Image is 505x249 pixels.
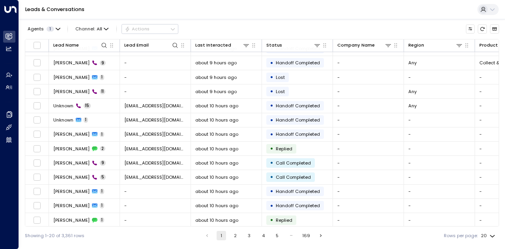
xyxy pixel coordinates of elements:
[404,127,475,141] td: -
[120,70,191,84] td: -
[490,24,499,34] button: Archived Leads
[53,217,90,223] span: Gabrielle
[33,202,41,210] span: Toggle select row
[125,26,150,32] div: Actions
[53,41,108,49] div: Lead Name
[53,174,90,180] span: Nicholas Tucker
[124,160,186,166] span: taxata@btinternet.com
[245,231,254,240] button: Go to page 3
[266,41,321,49] div: Status
[124,41,149,49] div: Lead Email
[33,173,41,181] span: Toggle select row
[33,130,41,138] span: Toggle select row
[276,117,320,123] span: Handoff Completed
[73,24,111,33] button: Channel:All
[195,103,238,109] span: about 10 hours ago
[217,231,226,240] button: page 1
[100,160,106,166] span: 9
[333,56,404,70] td: -
[100,132,104,137] span: 1
[120,56,191,70] td: -
[333,199,404,213] td: -
[404,113,475,127] td: -
[195,41,231,49] div: Last Interacted
[120,199,191,213] td: -
[276,88,285,95] span: Lost
[53,131,90,137] span: Nicholas Tucker
[53,103,73,109] span: Unknown
[270,215,273,225] div: •
[195,217,238,223] span: about 10 hours ago
[100,189,104,194] span: 1
[202,231,326,240] nav: pagination navigation
[195,174,238,180] span: about 10 hours ago
[33,59,41,67] span: Toggle select row
[270,86,273,97] div: •
[53,188,90,195] span: Nicholas
[25,6,84,13] a: Leads & Conversations
[276,146,292,152] span: Replied
[33,116,41,124] span: Toggle select row
[276,160,311,166] span: Call Completed
[404,199,475,213] td: -
[100,146,105,152] span: 2
[195,74,237,81] span: about 9 hours ago
[478,24,487,34] span: Refresh
[270,115,273,125] div: •
[33,73,41,81] span: Toggle select row
[47,26,54,32] span: 1
[195,202,238,209] span: about 10 hours ago
[124,103,186,109] span: INYAKAN1@gmail.com
[124,117,186,123] span: INYAKAN1@gmail.com
[316,231,326,240] button: Go to next page
[25,24,62,33] button: Agents1
[53,88,90,95] span: Jeanette Hughes
[404,142,475,155] td: -
[270,129,273,140] div: •
[195,117,238,123] span: about 10 hours ago
[195,88,237,95] span: about 9 hours ago
[333,84,404,98] td: -
[408,41,463,49] div: Region
[301,231,312,240] button: Go to page 169
[25,232,84,239] div: Showing 1-20 of 3,361 rows
[28,27,44,31] span: Agents
[333,142,404,155] td: -
[53,60,90,66] span: Jose Molina
[276,174,311,180] span: Call Completed
[33,216,41,224] span: Toggle select row
[195,160,238,166] span: about 10 hours ago
[122,24,178,34] div: Button group with a nested menu
[479,41,498,49] div: Product
[404,70,475,84] td: -
[333,156,404,170] td: -
[270,72,273,82] div: •
[100,89,105,94] span: 11
[276,103,320,109] span: Handoff Completed
[481,231,497,241] div: 20
[276,202,320,209] span: Handoff Completed
[100,60,106,66] span: 9
[337,41,375,49] div: Company Name
[270,143,273,154] div: •
[84,117,88,123] span: 1
[33,102,41,110] span: Toggle select row
[124,131,186,137] span: taxata@btinternet.com
[266,41,282,49] div: Status
[100,75,104,80] span: 1
[73,24,111,33] span: Channel:
[404,213,475,227] td: -
[276,74,285,81] span: Lost
[333,185,404,198] td: -
[120,84,191,98] td: -
[53,74,90,81] span: Jeanette Hughes
[404,156,475,170] td: -
[408,103,417,109] span: Any
[276,217,292,223] span: Replied
[333,99,404,112] td: -
[124,41,179,49] div: Lead Email
[466,24,475,34] button: Customize
[33,41,41,49] span: Toggle select all
[286,231,296,240] div: …
[270,157,273,168] div: •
